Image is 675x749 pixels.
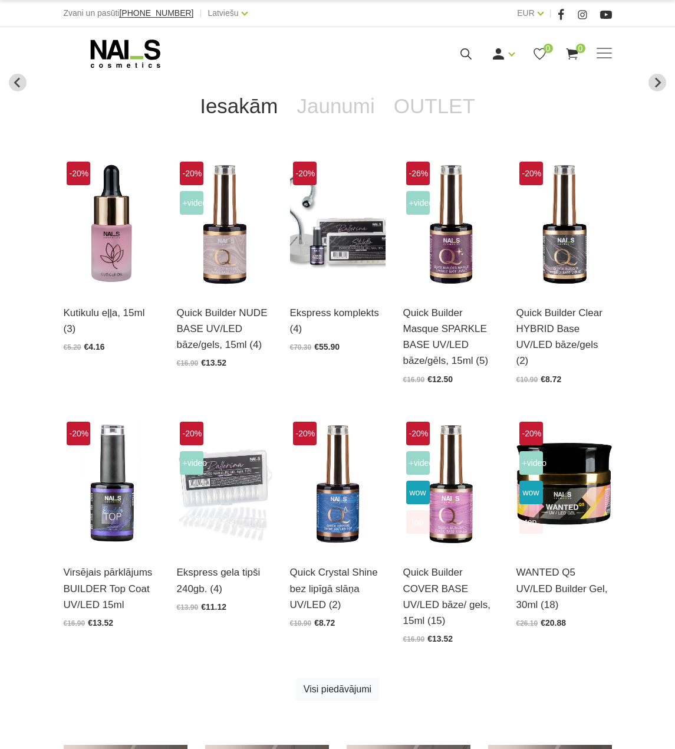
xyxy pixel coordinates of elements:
[180,422,203,445] span: -20%
[403,419,499,550] img: Šī brīža iemīlētākais produkts, kas nepieviļ nevienu meistaru.Perfektas noturības kamuflāžas bāze...
[516,419,612,550] img: Gels WANTED NAILS cosmetics tehniķu komanda ir radījusi gelu, kas ilgi jau ir katra meistara mekl...
[384,83,485,130] a: OUTLET
[64,305,159,337] a: Kutikulu eļļa, 15ml (3)
[177,159,272,290] img: Lieliskas noturības kamuflējošā bāze/gels, kas ir saudzīga pret dabīgo nagu un nebojā naga plātni...
[199,6,202,21] span: |
[290,343,312,351] span: €70.30
[541,374,561,384] span: €8.72
[119,9,193,18] a: [PHONE_NUMBER]
[177,564,272,596] a: Ekspress gela tipši 240gb. (4)
[403,564,499,629] a: Quick Builder COVER BASE UV/LED bāze/ gels, 15ml (15)
[290,419,386,550] img: Virsējais pārklājums bez lipīgā slāņa un UV zilā pārklājuma. Nodrošina izcilu spīdumu manikīram l...
[190,83,287,130] a: Iesakām
[64,564,159,613] a: Virsējais pārklājums BUILDER Top Coat UV/LED 15ml
[516,305,612,369] a: Quick Builder Clear HYBRID Base UV/LED bāze/gels (2)
[180,451,203,475] span: +Video
[532,47,547,61] a: 0
[296,678,379,701] a: Visi piedāvājumi
[177,419,272,550] img: Ekpress gela tipši pieaudzēšanai 240 gab.Gela nagu pieaudzēšana vēl nekad nav bijusi tik vienkārš...
[648,74,666,91] button: Next slide
[406,451,430,475] span: +Video
[565,47,579,61] a: 0
[290,159,386,290] img: Ekpress gēla tipši pieaudzēšanai 240 gab.Gēla nagu pieaudzēšana vēl nekad nav bijusi tik vienkārš...
[406,510,430,534] span: top
[293,422,317,445] span: -20%
[177,359,199,367] span: €16.90
[64,159,159,290] img: Mitrinoša, mīkstinoša un aromātiska kutikulas eļļa. Bagāta ar nepieciešamo omega-3, 6 un 9, kā ar...
[517,6,535,20] a: EUR
[516,159,612,290] img: Klientu iemīļotajai Rubber bāzei esam mainījuši nosaukumu uz Quick Builder Clear HYBRID Base UV/L...
[290,564,386,613] a: Quick Crystal Shine bez lipīgā slāņa UV/LED (2)
[544,44,553,53] span: 0
[64,619,85,628] span: €16.90
[119,8,193,18] span: [PHONE_NUMBER]
[9,74,27,91] button: Go to last slide
[287,83,384,130] a: Jaunumi
[201,358,226,367] span: €13.52
[519,510,543,534] span: top
[406,481,430,504] span: wow
[84,342,105,351] span: €4.16
[406,162,430,185] span: -26%
[290,619,312,628] span: €10.90
[516,376,538,384] span: €10.90
[549,6,552,21] span: |
[314,618,335,628] span: €8.72
[406,422,430,445] span: -20%
[64,6,194,21] div: Zvani un pasūti
[177,603,199,612] span: €13.90
[427,374,453,384] span: €12.50
[519,451,543,475] span: +Video
[406,191,430,215] span: +Video
[67,422,90,445] span: -20%
[293,162,317,185] span: -20%
[67,162,90,185] span: -20%
[403,376,425,384] span: €16.90
[290,305,386,337] a: Ekspress komplekts (4)
[180,162,203,185] span: -20%
[403,305,499,369] a: Quick Builder Masque SPARKLE BASE UV/LED bāze/gēls, 15ml (5)
[314,342,340,351] span: €55.90
[541,618,566,628] span: €20.88
[519,422,543,445] span: -20%
[64,419,159,550] img: Builder Top virsējais pārklājums bez lipīgā slāņa gellakas/gela pārklājuma izlīdzināšanai un nost...
[403,159,499,290] img: Maskējoša, viegli mirdzoša bāze/gels. Unikāls produkts ar daudz izmantošanas iespējām: •Bāze gell...
[403,635,425,643] span: €16.90
[180,191,203,215] span: +Video
[516,619,538,628] span: €26.10
[519,162,543,185] span: -20%
[576,44,585,53] span: 0
[177,305,272,353] a: Quick Builder NUDE BASE UV/LED bāze/gels, 15ml (4)
[64,343,81,351] span: €5.20
[208,6,238,20] a: Latviešu
[516,564,612,613] a: WANTED Q5 UV/LED Builder Gel, 30ml (18)
[201,602,226,612] span: €11.12
[427,634,453,643] span: €13.52
[88,618,113,628] span: €13.52
[519,481,543,504] span: wow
